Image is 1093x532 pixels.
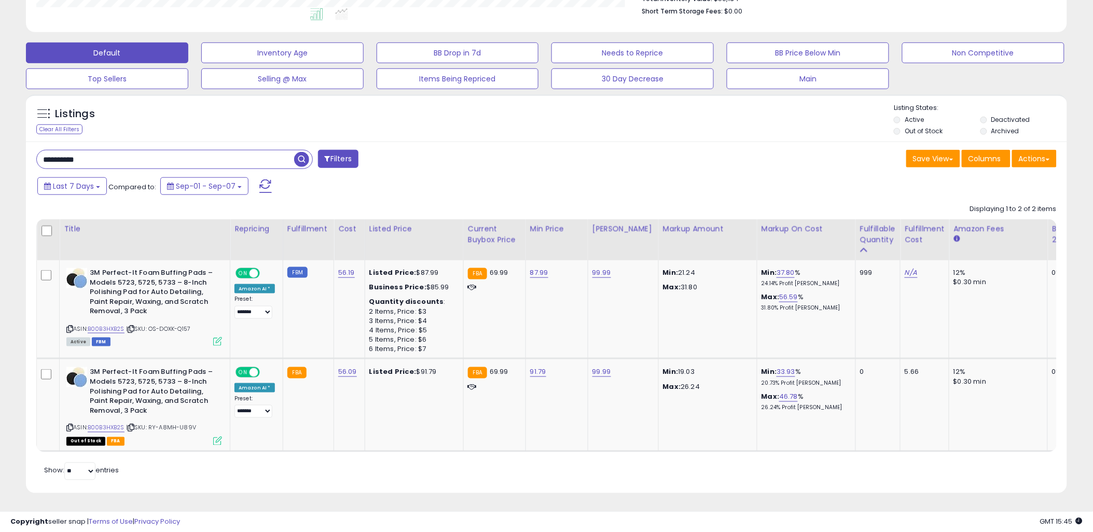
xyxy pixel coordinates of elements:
a: Privacy Policy [134,516,180,526]
span: ON [237,269,250,278]
span: FBA [107,437,124,446]
div: 999 [860,268,892,277]
div: % [762,292,848,312]
button: Save View [906,150,960,167]
div: 12% [953,268,1040,277]
p: 19.03 [663,367,749,376]
button: Last 7 Days [37,177,107,195]
span: All listings that are currently out of stock and unavailable for purchase on Amazon [66,437,105,446]
div: 2 Items, Price: $3 [369,307,455,316]
div: $0.30 min [953,277,1040,287]
span: | SKU: OS-DOXK-Q157 [126,325,190,333]
button: 30 Day Decrease [551,68,714,89]
p: 24.14% Profit [PERSON_NAME] [762,280,848,287]
div: Cost [338,223,361,234]
p: 31.80 [663,283,749,292]
a: 56.09 [338,367,357,377]
p: 31.80% Profit [PERSON_NAME] [762,304,848,312]
div: 4 Items, Price: $5 [369,326,455,335]
button: Columns [962,150,1011,167]
a: 56.59 [779,292,798,302]
div: 0% [1052,367,1086,376]
div: 6 Items, Price: $7 [369,344,455,354]
p: 20.73% Profit [PERSON_NAME] [762,380,848,387]
span: 2025-09-15 15:45 GMT [1040,516,1083,526]
label: Out of Stock [905,127,943,135]
p: Listing States: [894,103,1067,113]
div: Displaying 1 to 2 of 2 items [970,204,1057,214]
strong: Min: [663,268,679,277]
small: FBA [468,268,487,279]
button: Default [26,43,188,63]
button: Needs to Reprice [551,43,714,63]
b: Listed Price: [369,367,417,376]
h5: Listings [55,107,95,121]
button: Non Competitive [902,43,1064,63]
span: ON [237,368,250,377]
span: OFF [258,368,275,377]
span: Sep-01 - Sep-07 [176,181,236,191]
div: Min Price [530,223,584,234]
b: Min: [762,367,777,376]
div: Current Buybox Price [468,223,521,245]
button: Main [727,68,889,89]
div: Title [64,223,226,234]
label: Archived [991,127,1019,135]
div: 5 Items, Price: $6 [369,335,455,344]
div: ASIN: [66,367,222,444]
div: $91.79 [369,367,455,376]
div: 5.66 [905,367,941,376]
div: Markup Amount [663,223,753,234]
strong: Max: [663,382,681,391]
span: Compared to: [108,182,156,192]
small: FBA [468,367,487,379]
div: Clear All Filters [36,124,82,134]
button: BB Drop in 7d [377,43,539,63]
small: Amazon Fees. [953,234,960,244]
th: The percentage added to the cost of goods (COGS) that forms the calculator for Min & Max prices. [757,219,855,260]
b: 3M Perfect-It Foam Buffing Pads – Models 5723, 5725, 5733 – 8-Inch Polishing Pad for Auto Detaili... [90,268,216,319]
button: Items Being Repriced [377,68,539,89]
div: 3 Items, Price: $4 [369,316,455,326]
a: Terms of Use [89,516,133,526]
b: Quantity discounts [369,297,444,306]
a: 87.99 [530,268,548,278]
span: Columns [969,153,1001,164]
strong: Min: [663,367,679,376]
button: Selling @ Max [201,68,364,89]
div: Fulfillment Cost [905,223,945,245]
strong: Max: [663,282,681,292]
button: BB Price Below Min [727,43,889,63]
a: 91.79 [530,367,546,377]
div: [PERSON_NAME] [592,223,654,234]
small: FBA [287,367,307,379]
div: Repricing [234,223,279,234]
span: $0.00 [725,6,743,16]
span: OFF [258,269,275,278]
div: BB Share 24h. [1052,223,1090,245]
label: Deactivated [991,115,1030,124]
a: 37.80 [777,268,795,278]
span: All listings currently available for purchase on Amazon [66,338,90,346]
small: FBM [287,267,308,278]
b: Short Term Storage Fees: [642,7,723,16]
a: 33.93 [777,367,795,377]
p: 26.24% Profit [PERSON_NAME] [762,404,848,411]
button: Actions [1012,150,1057,167]
label: Active [905,115,924,124]
b: 3M Perfect-It Foam Buffing Pads – Models 5723, 5725, 5733 – 8-Inch Polishing Pad for Auto Detaili... [90,367,216,418]
a: 99.99 [592,367,611,377]
img: 31wCKYjONdL._SL40_.jpg [66,268,87,288]
div: 0% [1052,268,1086,277]
a: B00B3HXB2S [88,424,124,432]
span: FBM [92,338,110,346]
div: % [762,367,848,386]
p: 21.24 [663,268,749,277]
div: Fulfillable Quantity [860,223,896,245]
button: Top Sellers [26,68,188,89]
b: Business Price: [369,282,426,292]
span: 69.99 [490,268,508,277]
b: Min: [762,268,777,277]
div: Fulfillment [287,223,329,234]
button: Inventory Age [201,43,364,63]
